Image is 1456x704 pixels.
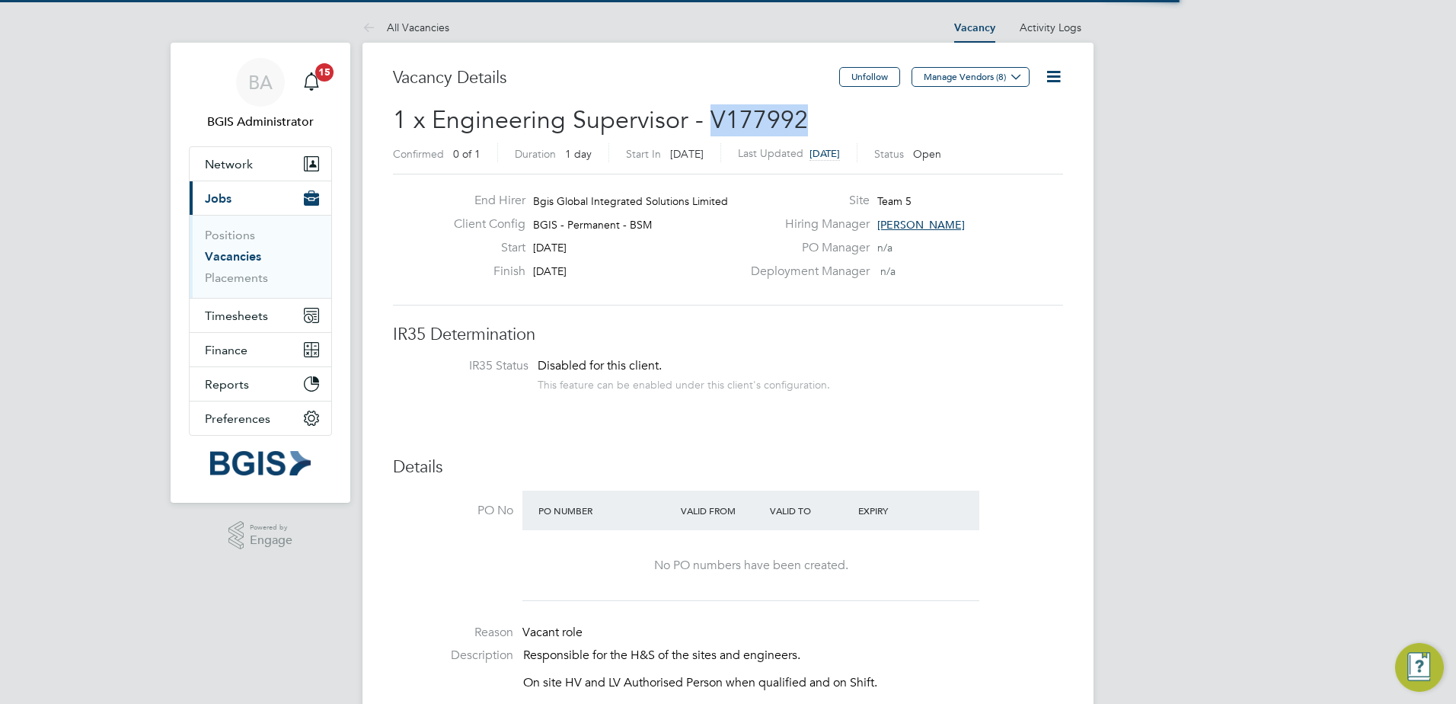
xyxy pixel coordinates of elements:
[190,402,331,435] button: Preferences
[315,63,334,82] span: 15
[189,58,332,131] a: BABGIS Administrator
[393,503,513,519] label: PO No
[296,58,327,107] a: 15
[523,675,1063,691] p: On site HV and LV Authorised Person when qualified and on Shift.
[538,374,830,392] div: This feature can be enabled under this client's configuration.
[205,191,231,206] span: Jobs
[880,264,896,278] span: n/a
[913,147,941,161] span: Open
[839,67,900,87] button: Unfollow
[393,147,444,161] label: Confirmed
[535,497,677,524] div: PO Number
[205,377,249,392] span: Reports
[766,497,855,524] div: Valid To
[742,193,870,209] label: Site
[190,181,331,215] button: Jobs
[1395,643,1444,692] button: Engage Resource Center
[205,309,268,323] span: Timesheets
[205,157,253,171] span: Network
[408,358,528,374] label: IR35 Status
[248,72,273,92] span: BA
[912,67,1030,87] button: Manage Vendors (8)
[250,521,292,534] span: Powered by
[190,333,331,366] button: Finance
[626,147,661,161] label: Start In
[874,147,904,161] label: Status
[515,147,556,161] label: Duration
[205,411,270,426] span: Preferences
[677,497,766,524] div: Valid From
[533,241,567,254] span: [DATE]
[442,216,525,232] label: Client Config
[205,343,247,357] span: Finance
[854,497,944,524] div: Expiry
[533,218,652,232] span: BGIS - Permanent - BSM
[393,456,1063,478] h3: Details
[742,216,870,232] label: Hiring Manager
[393,648,513,664] label: Description
[189,451,332,475] a: Go to home page
[877,241,892,254] span: n/a
[877,218,965,232] span: [PERSON_NAME]
[171,43,350,503] nav: Main navigation
[442,264,525,280] label: Finish
[453,147,481,161] span: 0 of 1
[538,358,662,373] span: Disabled for this client.
[393,67,839,89] h3: Vacancy Details
[205,249,261,264] a: Vacancies
[742,240,870,256] label: PO Manager
[738,146,803,160] label: Last Updated
[393,625,513,641] label: Reason
[210,451,311,475] img: bgis-logo-retina.png
[362,21,449,34] a: All Vacancies
[205,270,268,285] a: Placements
[533,194,728,208] span: Bgis Global Integrated Solutions Limited
[190,147,331,181] button: Network
[670,147,704,161] span: [DATE]
[533,264,567,278] span: [DATE]
[190,367,331,401] button: Reports
[442,240,525,256] label: Start
[742,264,870,280] label: Deployment Manager
[190,299,331,332] button: Timesheets
[189,113,332,131] span: BGIS Administrator
[877,194,912,208] span: Team 5
[442,193,525,209] label: End Hirer
[393,105,808,135] span: 1 x Engineering Supervisor - V177992
[393,324,1063,346] h3: IR35 Determination
[809,147,840,160] span: [DATE]
[1020,21,1081,34] a: Activity Logs
[205,228,255,242] a: Positions
[250,534,292,547] span: Engage
[523,648,1063,664] p: Responsible for the H&S of the sites and engineers.
[228,521,293,550] a: Powered byEngage
[565,147,592,161] span: 1 day
[522,625,583,640] span: Vacant role
[954,21,995,34] a: Vacancy
[190,215,331,298] div: Jobs
[538,558,964,574] div: No PO numbers have been created.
